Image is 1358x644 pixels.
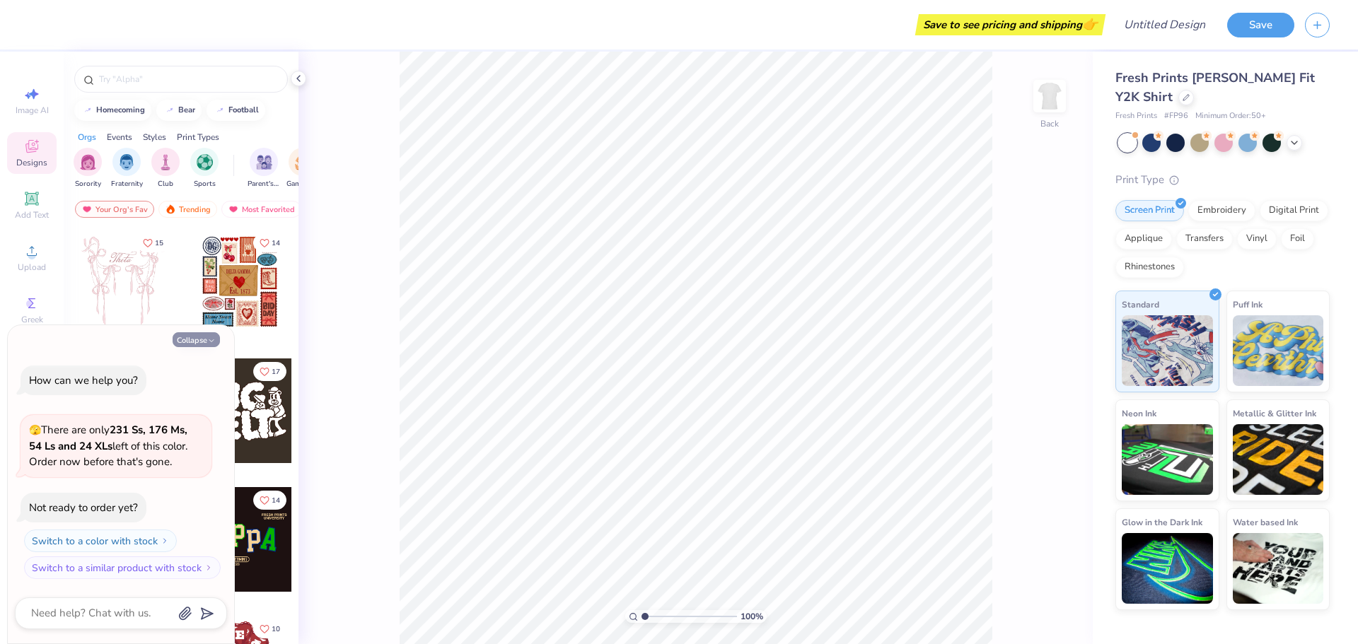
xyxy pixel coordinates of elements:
div: Back [1040,117,1059,130]
div: Print Types [177,131,219,144]
span: Standard [1122,297,1159,312]
button: football [207,100,265,121]
span: 14 [272,497,280,504]
img: Parent's Weekend Image [256,154,272,170]
span: 🫣 [29,423,41,437]
img: Puff Ink [1233,315,1324,386]
button: Like [253,491,286,510]
button: Switch to a color with stock [24,529,177,552]
strong: 231 Ss, 176 Ms, 54 Ls and 24 XLs [29,423,187,453]
button: Like [253,233,286,252]
button: filter button [151,148,180,189]
button: Like [253,362,286,381]
button: bear [156,100,202,121]
div: Transfers [1176,228,1233,250]
div: Applique [1115,228,1172,250]
div: Most Favorited [221,201,301,218]
span: Greek [21,314,43,325]
img: Back [1035,82,1064,110]
div: homecoming [96,106,145,114]
span: 15 [155,240,163,247]
div: Your Org's Fav [75,201,154,218]
button: Save [1227,13,1294,37]
img: trending.gif [165,204,176,214]
button: filter button [190,148,219,189]
div: Vinyl [1237,228,1277,250]
span: 17 [272,368,280,375]
span: Glow in the Dark Ink [1122,515,1202,529]
button: Switch to a similar product with stock [24,556,221,579]
div: Trending [158,201,217,218]
span: Designs [16,157,47,168]
span: Sports [194,179,216,189]
div: filter for Parent's Weekend [248,148,280,189]
img: Game Day Image [295,154,311,170]
img: Sports Image [197,154,213,170]
img: Club Image [158,154,173,170]
span: Minimum Order: 50 + [1195,110,1266,122]
span: Image AI [16,105,49,116]
span: 14 [272,240,280,247]
img: Sorority Image [80,154,96,170]
img: Metallic & Glitter Ink [1233,424,1324,495]
img: trend_line.gif [164,106,175,115]
div: Screen Print [1115,200,1184,221]
div: filter for Fraternity [111,148,143,189]
button: filter button [286,148,319,189]
button: filter button [248,148,280,189]
div: Embroidery [1188,200,1255,221]
span: Club [158,179,173,189]
span: Add Text [15,209,49,221]
button: Collapse [173,332,220,347]
div: filter for Sports [190,148,219,189]
span: Puff Ink [1233,297,1263,312]
img: most_fav.gif [81,204,93,214]
div: Orgs [78,131,96,144]
div: filter for Sorority [74,148,102,189]
input: Untitled Design [1113,11,1217,39]
button: filter button [111,148,143,189]
span: # FP96 [1164,110,1188,122]
span: Parent's Weekend [248,179,280,189]
div: Styles [143,131,166,144]
span: Neon Ink [1122,406,1156,421]
span: There are only left of this color. Order now before that's gone. [29,423,187,469]
div: filter for Club [151,148,180,189]
div: filter for Game Day [286,148,319,189]
span: 👉 [1082,16,1098,33]
span: Metallic & Glitter Ink [1233,406,1316,421]
div: football [228,106,259,114]
div: Digital Print [1260,200,1328,221]
div: Events [107,131,132,144]
img: trend_line.gif [82,106,93,115]
img: trend_line.gif [214,106,226,115]
span: Upload [18,262,46,273]
button: Like [253,619,286,638]
span: Fresh Prints [PERSON_NAME] Fit Y2K Shirt [1115,69,1315,105]
span: 10 [272,626,280,633]
div: Foil [1281,228,1314,250]
span: Sorority [75,179,101,189]
button: filter button [74,148,102,189]
img: Glow in the Dark Ink [1122,533,1213,604]
div: Save to see pricing and shipping [919,14,1102,35]
img: Standard [1122,315,1213,386]
div: How can we help you? [29,373,138,387]
img: Switch to a color with stock [161,537,169,545]
span: Fraternity [111,179,143,189]
img: Switch to a similar product with stock [204,563,213,572]
div: Print Type [1115,172,1330,188]
button: Like [137,233,170,252]
div: Not ready to order yet? [29,500,138,515]
input: Try "Alpha" [98,72,279,86]
span: Game Day [286,179,319,189]
img: Fraternity Image [119,154,134,170]
span: Water based Ink [1233,515,1298,529]
div: Rhinestones [1115,257,1184,278]
img: Water based Ink [1233,533,1324,604]
span: 100 % [741,610,763,623]
span: Fresh Prints [1115,110,1157,122]
div: bear [178,106,195,114]
button: homecoming [74,100,151,121]
img: Neon Ink [1122,424,1213,495]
